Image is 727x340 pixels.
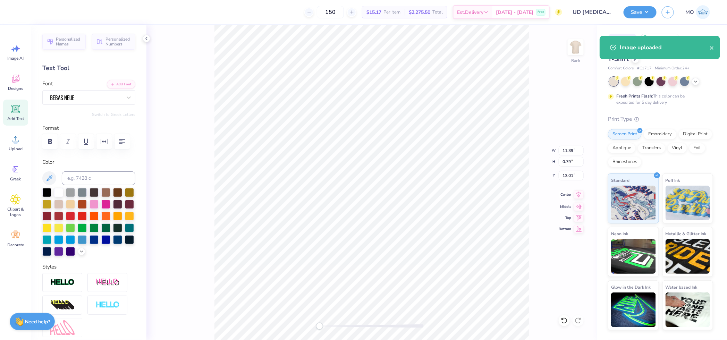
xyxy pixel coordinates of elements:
[8,86,23,91] span: Designs
[666,239,710,274] img: Metallic & Glitter Ink
[10,176,21,182] span: Greek
[4,206,27,218] span: Clipart & logos
[696,5,710,19] img: Mirabelle Olis
[611,283,651,291] span: Glow in the Dark Ink
[538,10,544,15] span: Free
[710,43,715,52] button: close
[666,230,707,237] span: Metallic & Glitter Ink
[62,171,135,185] input: e.g. 7428 c
[611,230,628,237] span: Neon Ink
[56,37,82,46] span: Personalized Names
[608,143,636,153] div: Applique
[25,318,50,325] strong: Need help?
[559,215,571,221] span: Top
[666,186,710,220] img: Puff Ink
[689,143,705,153] div: Foil
[616,93,702,105] div: This color can be expedited for 5 day delivery.
[679,129,712,139] div: Digital Print
[42,34,86,50] button: Personalized Names
[611,177,629,184] span: Standard
[616,93,653,99] strong: Fresh Prints Flash:
[409,9,430,16] span: $2,275.50
[95,301,120,309] img: Negative Space
[608,66,634,71] span: Comfort Colors
[316,323,323,330] div: Accessibility label
[317,6,344,18] input: – –
[569,40,583,54] img: Back
[95,278,120,287] img: Shadow
[683,5,713,19] a: MO
[567,5,618,19] input: Untitled Design
[7,242,24,248] span: Decorate
[496,9,533,16] span: [DATE] - [DATE]
[637,66,652,71] span: # C1717
[611,239,656,274] img: Neon Ink
[608,115,713,123] div: Print Type
[105,37,131,46] span: Personalized Numbers
[42,158,135,166] label: Color
[432,9,443,16] span: Total
[608,157,642,167] div: Rhinestones
[42,63,135,73] div: Text Tool
[92,112,135,117] button: Switch to Greek Letters
[611,292,656,327] img: Glow in the Dark Ink
[42,80,53,88] label: Font
[92,34,135,50] button: Personalized Numbers
[668,143,687,153] div: Vinyl
[571,58,580,64] div: Back
[655,66,690,71] span: Minimum Order: 24 +
[620,43,710,52] div: Image uploaded
[611,186,656,220] img: Standard
[666,177,680,184] span: Puff Ink
[107,80,135,89] button: Add Font
[457,9,483,16] span: Est. Delivery
[666,292,710,327] img: Water based Ink
[42,263,57,271] label: Styles
[366,9,381,16] span: $15.17
[559,192,571,197] span: Center
[8,56,24,61] span: Image AI
[9,146,23,152] span: Upload
[666,283,698,291] span: Water based Ink
[644,129,677,139] div: Embroidery
[383,9,400,16] span: Per Item
[608,129,642,139] div: Screen Print
[50,279,75,287] img: Stroke
[50,320,75,335] img: Free Distort
[559,204,571,210] span: Middle
[50,300,75,311] img: 3D Illusion
[638,143,666,153] div: Transfers
[7,116,24,121] span: Add Text
[42,124,135,132] label: Format
[559,226,571,232] span: Bottom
